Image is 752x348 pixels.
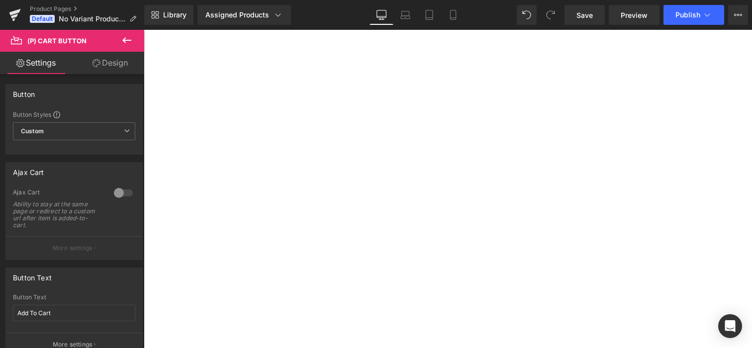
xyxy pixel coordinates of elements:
[621,10,648,20] span: Preview
[13,201,102,229] div: Ability to stay at the same page or redirect to a custom url after item is added-to-cart.
[163,10,187,19] span: Library
[13,85,35,98] div: Button
[370,5,393,25] a: Desktop
[393,5,417,25] a: Laptop
[541,5,561,25] button: Redo
[21,127,44,136] b: Custom
[13,163,44,176] div: Ajax Cart
[728,5,748,25] button: More
[30,15,55,23] span: Default
[441,5,465,25] a: Mobile
[417,5,441,25] a: Tablet
[718,314,742,338] div: Open Intercom Messenger
[205,10,283,20] div: Assigned Products
[59,15,125,23] span: No Variant Product Page - Standard
[609,5,659,25] a: Preview
[576,10,593,20] span: Save
[6,236,142,260] button: More settings
[675,11,700,19] span: Publish
[663,5,724,25] button: Publish
[13,294,135,301] div: Button Text
[13,110,135,118] div: Button Styles
[144,5,193,25] a: New Library
[13,268,52,282] div: Button Text
[27,37,87,45] span: (P) Cart Button
[74,52,146,74] a: Design
[53,244,93,253] p: More settings
[13,188,104,199] div: Ajax Cart
[517,5,537,25] button: Undo
[30,5,144,13] a: Product Pages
